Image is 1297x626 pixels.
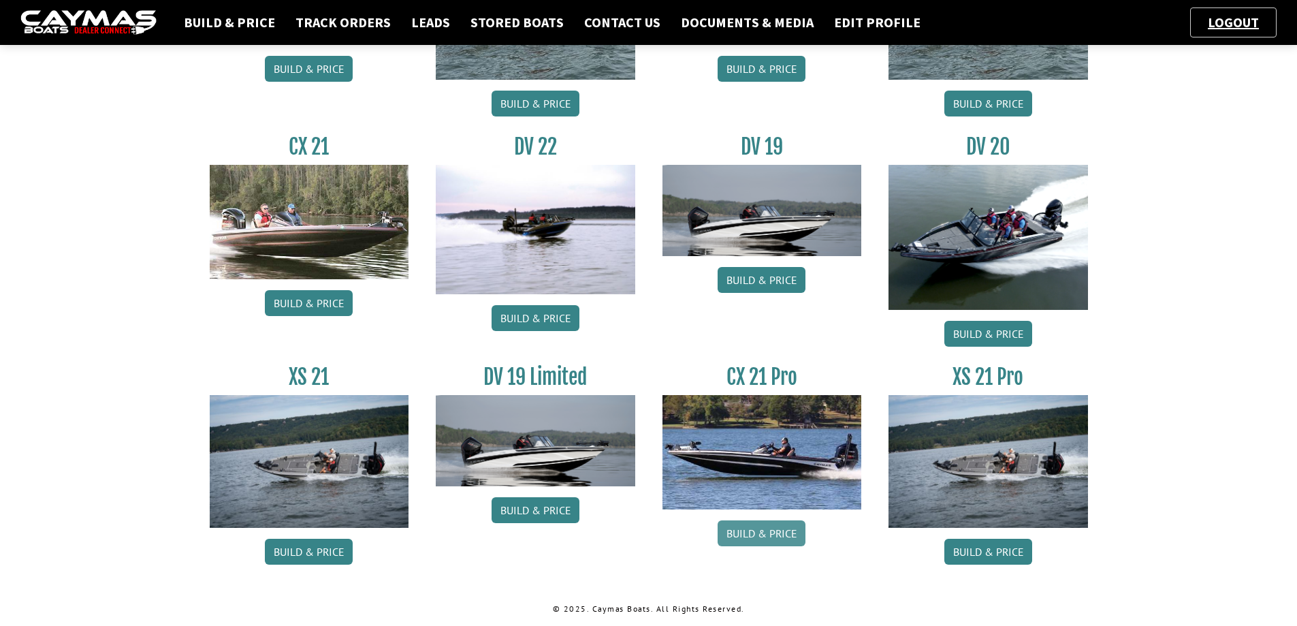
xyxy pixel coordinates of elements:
h3: XS 21 Pro [888,364,1088,390]
h3: XS 21 [210,364,409,390]
a: Documents & Media [674,14,820,31]
a: Build & Price [944,539,1032,565]
p: © 2025. Caymas Boats. All Rights Reserved. [210,603,1088,615]
a: Edit Profile [827,14,927,31]
h3: DV 19 [662,134,862,159]
a: Build & Price [177,14,282,31]
a: Build & Price [718,56,805,82]
h3: CX 21 Pro [662,364,862,390]
a: Build & Price [718,267,805,293]
a: Logout [1201,14,1266,31]
a: Build & Price [265,290,353,316]
img: CX-21Pro_thumbnail.jpg [662,395,862,510]
h3: DV 19 Limited [436,364,635,390]
img: CX21_thumb.jpg [210,165,409,279]
a: Build & Price [265,56,353,82]
a: Build & Price [944,91,1032,116]
img: dv-19-ban_from_website_for_caymas_connect.png [436,395,635,486]
img: XS_21_thumbnail.jpg [888,395,1088,528]
a: Build & Price [492,91,579,116]
a: Build & Price [718,520,805,546]
a: Build & Price [944,321,1032,347]
a: Stored Boats [464,14,571,31]
h3: CX 21 [210,134,409,159]
h3: DV 22 [436,134,635,159]
img: dv-19-ban_from_website_for_caymas_connect.png [662,165,862,256]
a: Leads [404,14,457,31]
a: Build & Price [265,539,353,565]
a: Contact Us [577,14,667,31]
img: DV_20_from_website_for_caymas_connect.png [888,165,1088,310]
a: Build & Price [492,497,579,523]
a: Track Orders [289,14,398,31]
a: Build & Price [492,305,579,331]
img: XS_21_thumbnail.jpg [210,395,409,528]
img: caymas-dealer-connect-2ed40d3bc7270c1d8d7ffb4b79bf05adc795679939227970def78ec6f6c03838.gif [20,10,157,35]
h3: DV 20 [888,134,1088,159]
img: DV22_original_motor_cropped_for_caymas_connect.jpg [436,165,635,294]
